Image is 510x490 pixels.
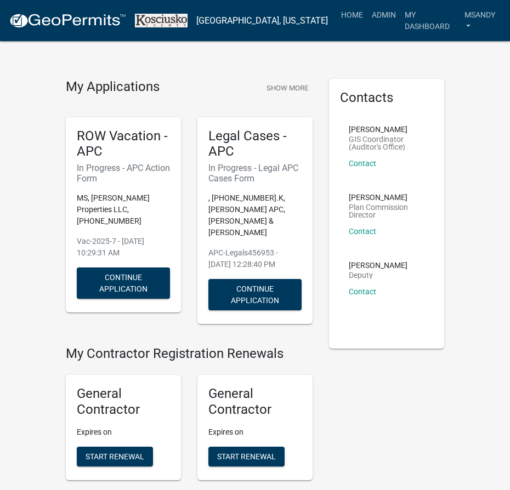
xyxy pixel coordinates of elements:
[77,236,170,259] p: Vac-2025-7 - [DATE] 10:29:31 AM
[77,426,170,438] p: Expires on
[349,203,424,219] p: Plan Commission Director
[135,14,188,27] img: Kosciusko County, Indiana
[77,192,170,227] p: MS, [PERSON_NAME] Properties LLC, [PHONE_NUMBER]
[349,261,407,269] p: [PERSON_NAME]
[77,447,153,466] button: Start Renewal
[66,346,313,488] wm-registration-list-section: My Contractor Registration Renewals
[208,279,302,310] button: Continue Application
[349,126,424,133] p: [PERSON_NAME]
[208,426,302,438] p: Expires on
[340,90,433,106] h5: Contacts
[349,287,376,296] a: Contact
[400,4,460,37] a: My Dashboard
[262,79,313,97] button: Show More
[208,247,302,270] p: APC-Legals456953 - [DATE] 12:28:40 PM
[349,227,376,236] a: Contact
[460,4,501,37] a: msandy
[77,163,170,184] h6: In Progress - APC Action Form
[367,4,400,25] a: Admin
[77,386,170,418] h5: General Contractor
[349,159,376,168] a: Contact
[349,193,424,201] p: [PERSON_NAME]
[77,267,170,299] button: Continue Application
[217,452,276,460] span: Start Renewal
[208,386,302,418] h5: General Contractor
[77,128,170,160] h5: ROW Vacation - APC
[66,346,313,362] h4: My Contractor Registration Renewals
[208,128,302,160] h5: Legal Cases - APC
[349,135,424,151] p: GIS Coordinator (Auditor's Office)
[208,163,302,184] h6: In Progress - Legal APC Cases Form
[337,4,367,25] a: Home
[208,447,285,466] button: Start Renewal
[349,271,407,279] p: Deputy
[66,79,160,95] h4: My Applications
[86,452,144,460] span: Start Renewal
[208,192,302,238] p: , [PHONE_NUMBER].K, [PERSON_NAME] APC,[PERSON_NAME] & [PERSON_NAME]
[196,12,328,30] a: [GEOGRAPHIC_DATA], [US_STATE]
